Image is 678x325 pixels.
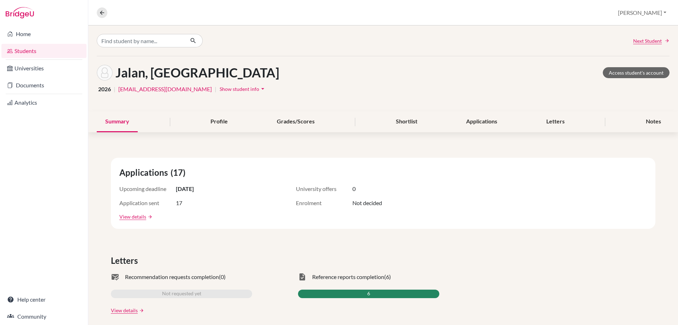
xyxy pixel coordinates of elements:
[111,307,138,314] a: View details
[119,213,146,220] a: View details
[176,185,194,193] span: [DATE]
[97,34,184,47] input: Find student by name...
[615,6,670,19] button: [PERSON_NAME]
[538,111,573,132] div: Letters
[219,273,226,281] span: (0)
[633,37,662,45] span: Next Student
[259,85,266,92] i: arrow_drop_down
[603,67,670,78] a: Access student's account
[1,78,87,92] a: Documents
[176,199,182,207] span: 17
[1,44,87,58] a: Students
[352,199,382,207] span: Not decided
[97,65,113,81] img: Aarav Jalan's avatar
[367,290,370,298] span: 6
[111,273,119,281] span: mark_email_read
[146,214,153,219] a: arrow_forward
[384,273,391,281] span: (6)
[119,199,176,207] span: Application sent
[220,86,259,92] span: Show student info
[6,7,34,18] img: Bridge-U
[115,65,279,80] h1: Jalan, [GEOGRAPHIC_DATA]
[312,273,384,281] span: Reference reports completion
[1,309,87,324] a: Community
[138,308,144,313] a: arrow_forward
[119,166,171,179] span: Applications
[296,185,352,193] span: University offers
[125,273,219,281] span: Recommendation requests completion
[296,199,352,207] span: Enrolment
[387,111,426,132] div: Shortlist
[1,61,87,75] a: Universities
[1,95,87,110] a: Analytics
[98,85,111,93] span: 2026
[118,85,212,93] a: [EMAIL_ADDRESS][DOMAIN_NAME]
[458,111,506,132] div: Applications
[219,83,267,94] button: Show student infoarrow_drop_down
[1,292,87,307] a: Help center
[215,85,216,93] span: |
[633,37,670,45] a: Next Student
[114,85,115,93] span: |
[1,27,87,41] a: Home
[298,273,307,281] span: task
[111,254,141,267] span: Letters
[162,290,201,298] span: Not requested yet
[352,185,356,193] span: 0
[202,111,236,132] div: Profile
[97,111,138,132] div: Summary
[268,111,323,132] div: Grades/Scores
[119,185,176,193] span: Upcoming deadline
[171,166,188,179] span: (17)
[637,111,670,132] div: Notes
